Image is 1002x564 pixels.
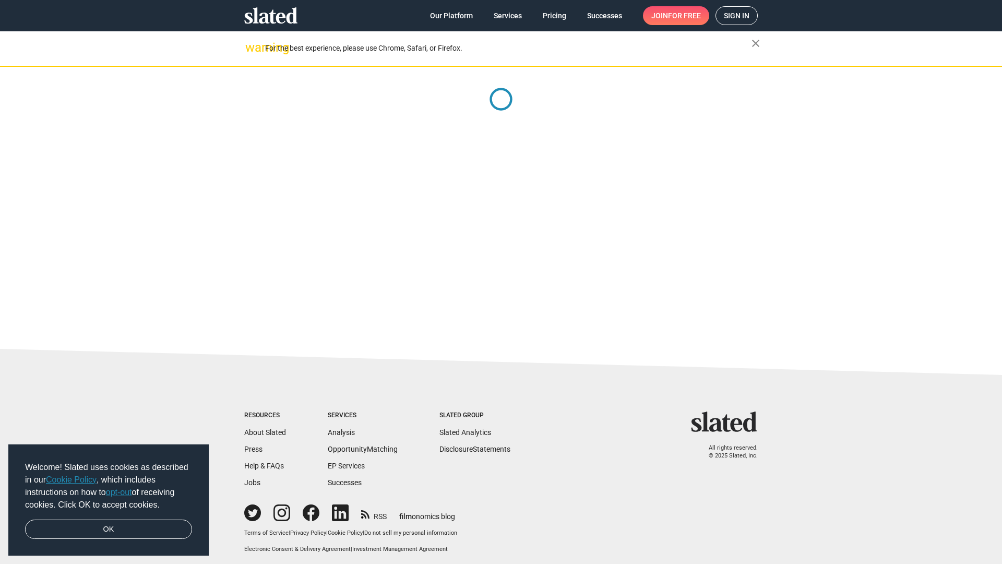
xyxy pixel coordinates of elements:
[715,6,758,25] a: Sign in
[244,428,286,437] a: About Slated
[8,444,209,556] div: cookieconsent
[328,478,362,487] a: Successes
[265,41,751,55] div: For the best experience, please use Chrome, Safari, or Firefox.
[328,445,398,453] a: OpportunityMatching
[244,478,260,487] a: Jobs
[749,37,762,50] mat-icon: close
[439,428,491,437] a: Slated Analytics
[245,41,258,54] mat-icon: warning
[439,445,510,453] a: DisclosureStatements
[25,520,192,539] a: dismiss cookie message
[328,462,365,470] a: EP Services
[543,6,566,25] span: Pricing
[668,6,701,25] span: for free
[485,6,530,25] a: Services
[579,6,630,25] a: Successes
[328,530,363,536] a: Cookie Policy
[724,7,749,25] span: Sign in
[361,506,387,522] a: RSS
[326,530,328,536] span: |
[439,412,510,420] div: Slated Group
[363,530,364,536] span: |
[534,6,575,25] a: Pricing
[25,461,192,511] span: Welcome! Slated uses cookies as described in our , which includes instructions on how to of recei...
[244,445,263,453] a: Press
[422,6,481,25] a: Our Platform
[430,6,473,25] span: Our Platform
[494,6,522,25] span: Services
[244,530,289,536] a: Terms of Service
[698,444,758,460] p: All rights reserved. © 2025 Slated, Inc.
[399,512,412,521] span: film
[643,6,709,25] a: Joinfor free
[651,6,701,25] span: Join
[244,412,286,420] div: Resources
[364,530,457,537] button: Do not sell my personal information
[244,546,351,553] a: Electronic Consent & Delivery Agreement
[244,462,284,470] a: Help & FAQs
[351,546,352,553] span: |
[106,488,132,497] a: opt-out
[352,546,448,553] a: Investment Management Agreement
[328,428,355,437] a: Analysis
[290,530,326,536] a: Privacy Policy
[46,475,97,484] a: Cookie Policy
[289,530,290,536] span: |
[399,503,455,522] a: filmonomics blog
[328,412,398,420] div: Services
[587,6,622,25] span: Successes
